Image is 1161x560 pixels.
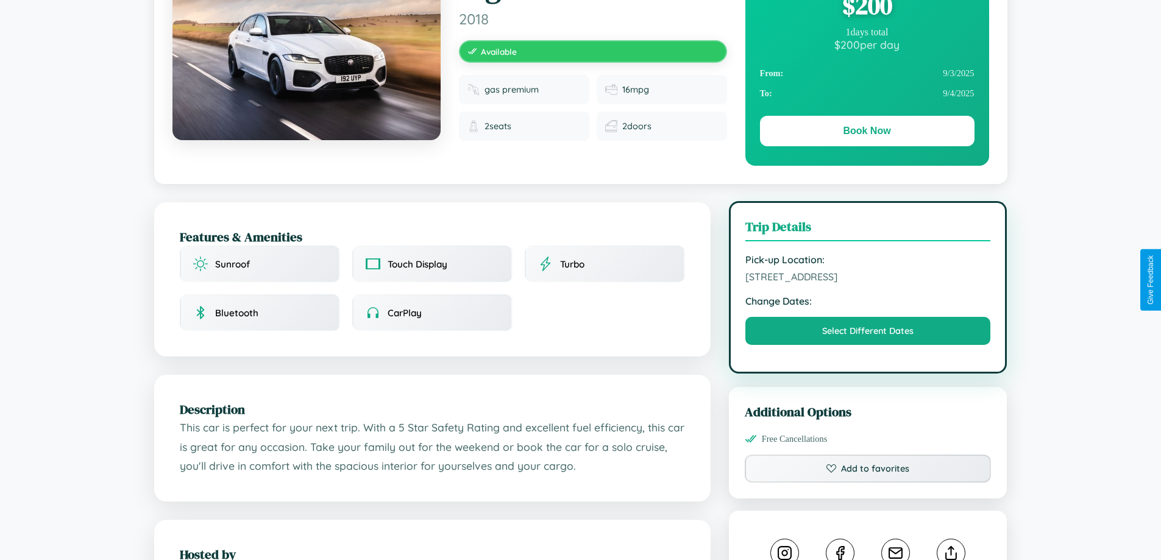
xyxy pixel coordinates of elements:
[622,121,652,132] span: 2 doors
[745,317,991,345] button: Select Different Dates
[760,38,975,51] div: $ 200 per day
[745,455,992,483] button: Add to favorites
[467,83,480,96] img: Fuel type
[485,121,511,132] span: 2 seats
[760,88,772,99] strong: To:
[1146,255,1155,305] div: Give Feedback
[459,10,727,28] span: 2018
[745,403,992,420] h3: Additional Options
[760,63,975,83] div: 9 / 3 / 2025
[760,68,784,79] strong: From:
[760,83,975,104] div: 9 / 4 / 2025
[745,253,991,266] strong: Pick-up Location:
[760,27,975,38] div: 1 days total
[560,258,584,270] span: Turbo
[605,83,617,96] img: Fuel efficiency
[467,120,480,132] img: Seats
[180,400,685,418] h2: Description
[745,295,991,307] strong: Change Dates:
[388,258,447,270] span: Touch Display
[745,271,991,283] span: [STREET_ADDRESS]
[388,307,422,319] span: CarPlay
[762,434,828,444] span: Free Cancellations
[180,418,685,476] p: This car is perfect for your next trip. With a 5 Star Safety Rating and excellent fuel efficiency...
[180,228,685,246] h2: Features & Amenities
[745,218,991,241] h3: Trip Details
[215,307,258,319] span: Bluetooth
[760,116,975,146] button: Book Now
[215,258,250,270] span: Sunroof
[605,120,617,132] img: Doors
[481,46,517,57] span: Available
[485,84,539,95] span: gas premium
[622,84,649,95] span: 16 mpg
